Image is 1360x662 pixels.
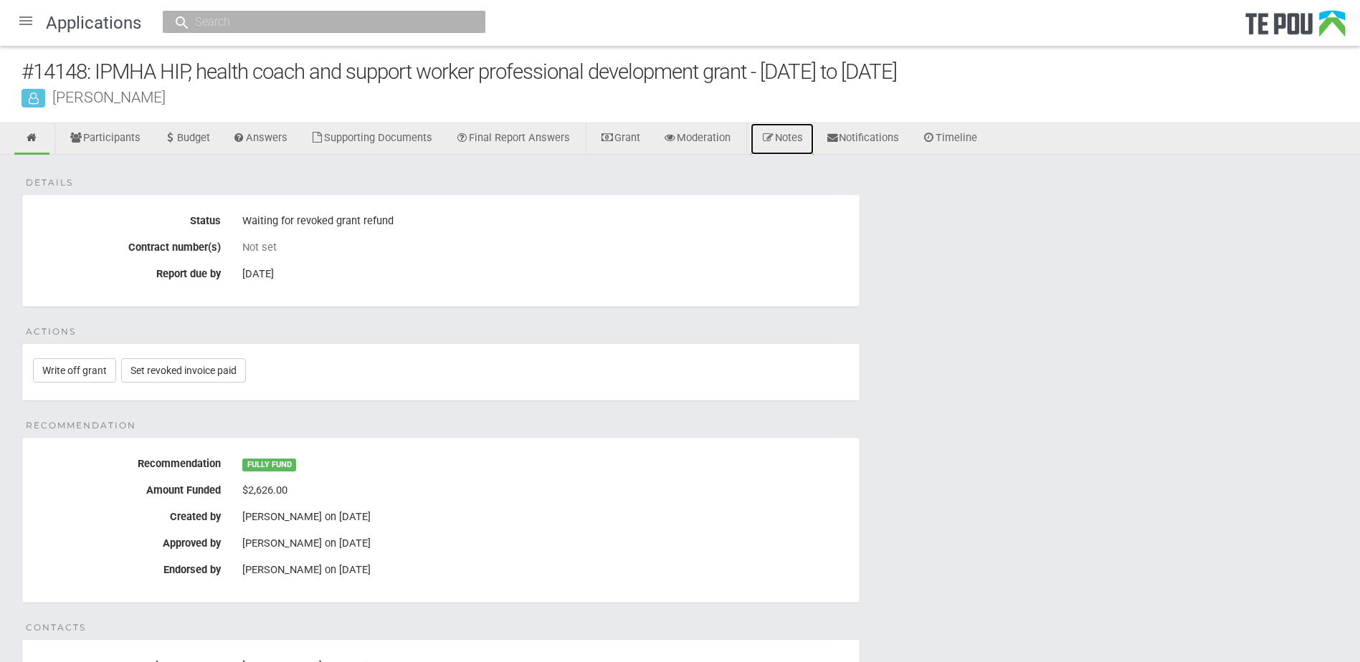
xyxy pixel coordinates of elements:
[242,537,849,550] div: [PERSON_NAME] on [DATE]
[222,123,299,155] a: Answers
[22,558,232,576] label: Endorsed by
[191,14,443,29] input: Search
[26,419,136,432] span: Recommendation
[33,358,116,383] a: Write off grant
[22,90,1360,105] div: [PERSON_NAME]
[590,123,651,155] a: Grant
[22,452,232,470] label: Recommendation
[22,505,232,523] label: Created by
[815,123,910,155] a: Notifications
[26,621,86,634] span: Contacts
[300,123,443,155] a: Supporting Documents
[911,123,988,155] a: Timeline
[652,123,741,155] a: Moderation
[444,123,581,155] a: Final Report Answers
[242,459,296,471] span: FULLY FUND
[242,563,849,576] div: [PERSON_NAME] on [DATE]
[242,262,849,287] div: [DATE]
[59,123,151,155] a: Participants
[751,123,814,155] a: Notes
[242,479,849,503] div: $2,626.00
[22,209,232,227] label: Status
[242,209,849,234] div: Waiting for revoked grant refund
[22,236,232,254] label: Contract number(s)
[242,510,849,523] div: [PERSON_NAME] on [DATE]
[22,57,1360,87] div: #14148: IPMHA HIP, health coach and support worker professional development grant - [DATE] to [DATE]
[242,241,849,254] div: Not set
[22,479,232,496] label: Amount Funded
[22,262,232,280] label: Report due by
[153,123,221,155] a: Budget
[26,325,76,338] span: Actions
[121,358,246,383] a: Set revoked invoice paid
[26,176,73,189] span: Details
[22,532,232,550] label: Approved by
